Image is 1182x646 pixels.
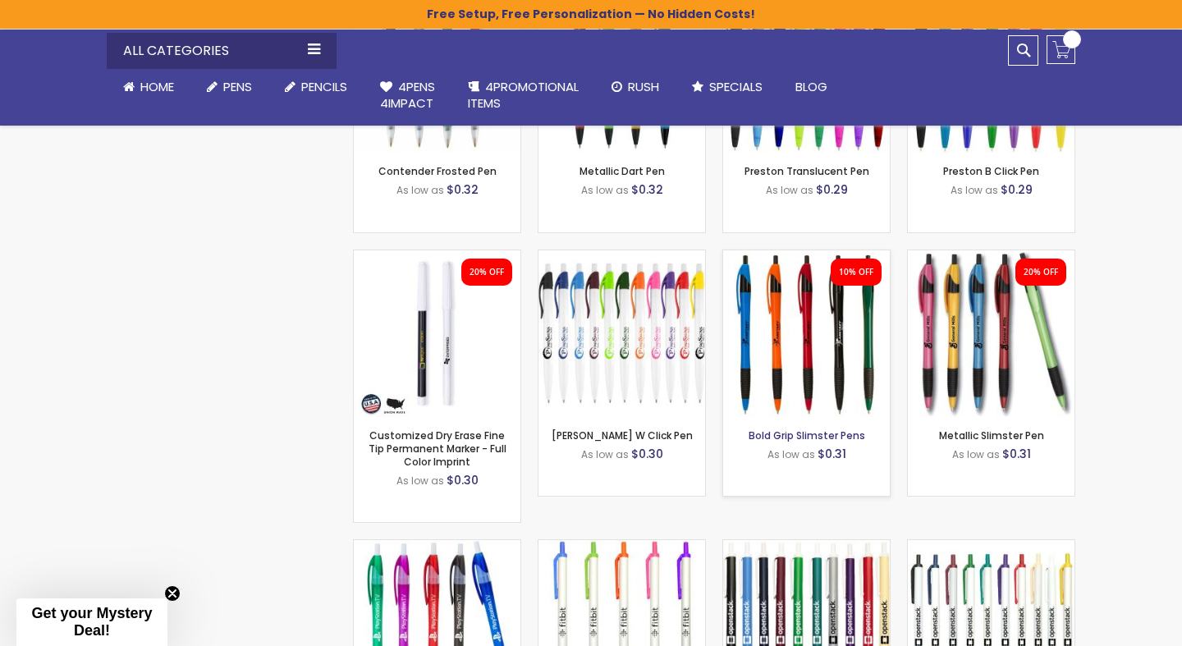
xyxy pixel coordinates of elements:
[628,78,659,95] span: Rush
[1024,267,1058,278] div: 20% OFF
[908,250,1074,417] img: Metallic Slimster Pen
[818,446,846,462] span: $0.31
[369,428,506,469] a: Customized Dry Erase Fine Tip Permanent Marker - Full Color Imprint
[795,78,827,95] span: Blog
[723,250,890,263] a: Bold Grip Slimster Promotional Pens
[447,472,479,488] span: $0.30
[468,78,579,112] span: 4PROMOTIONAL ITEMS
[223,78,252,95] span: Pens
[631,446,663,462] span: $0.30
[595,69,676,105] a: Rush
[301,78,347,95] span: Pencils
[31,605,152,639] span: Get your Mystery Deal!
[164,585,181,602] button: Close teaser
[268,69,364,105] a: Pencils
[952,447,1000,461] span: As low as
[744,164,869,178] a: Preston Translucent Pen
[943,164,1039,178] a: Preston B Click Pen
[631,181,663,198] span: $0.32
[140,78,174,95] span: Home
[396,474,444,488] span: As low as
[723,250,890,417] img: Bold Grip Slimster Promotional Pens
[676,69,779,105] a: Specials
[354,539,520,553] a: Frosted Grip Slimster Pen
[364,69,451,122] a: 4Pens4impact
[908,250,1074,263] a: Metallic Slimster Pen
[939,428,1044,442] a: Metallic Slimster Pen
[951,183,998,197] span: As low as
[839,267,873,278] div: 10% OFF
[470,267,504,278] div: 20% OFF
[396,183,444,197] span: As low as
[378,164,497,178] a: Contender Frosted Pen
[354,250,520,263] a: Customized Dry Erase Fine Tip Permanent Marker - Full Color Imprint
[723,539,890,553] a: Orlando Value Click Stick Pen Solid Body
[581,447,629,461] span: As low as
[552,428,693,442] a: [PERSON_NAME] W Click Pen
[107,69,190,105] a: Home
[816,181,848,198] span: $0.29
[538,539,705,553] a: Orlando Bright Value Click Stick Pen
[190,69,268,105] a: Pens
[354,250,520,417] img: Customized Dry Erase Fine Tip Permanent Marker - Full Color Imprint
[107,33,337,69] div: All Categories
[380,78,435,112] span: 4Pens 4impact
[451,69,595,122] a: 4PROMOTIONALITEMS
[908,539,1074,553] a: Orlando Value Click Stick Pen White Body
[1002,446,1031,462] span: $0.31
[709,78,763,95] span: Specials
[538,250,705,417] img: Preston W Click Pen
[16,598,167,646] div: Get your Mystery Deal!Close teaser
[1047,602,1182,646] iframe: Google Customer Reviews
[1001,181,1033,198] span: $0.29
[749,428,865,442] a: Bold Grip Slimster Pens
[580,164,665,178] a: Metallic Dart Pen
[767,447,815,461] span: As low as
[581,183,629,197] span: As low as
[779,69,844,105] a: Blog
[447,181,479,198] span: $0.32
[538,250,705,263] a: Preston W Click Pen
[766,183,813,197] span: As low as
